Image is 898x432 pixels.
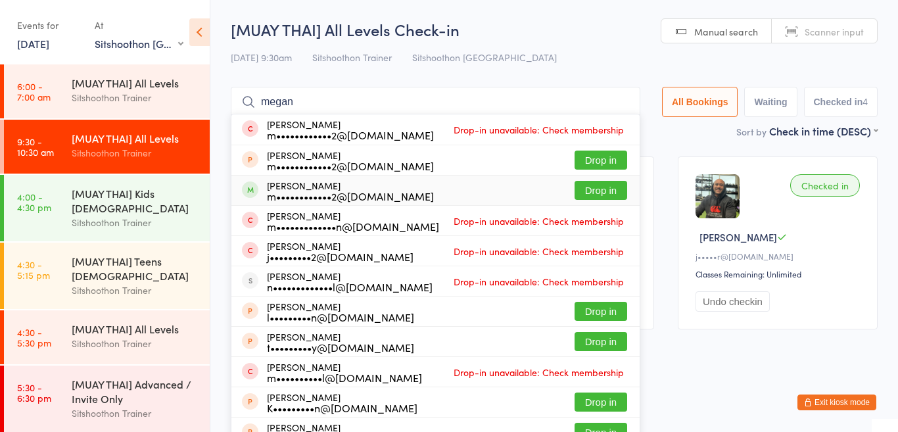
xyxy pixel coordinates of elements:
[450,120,627,139] span: Drop-in unavailable: Check membership
[72,90,199,105] div: Sitshoothon Trainer
[231,51,292,64] span: [DATE] 9:30am
[662,87,738,117] button: All Bookings
[267,130,434,140] div: m••••••••••••2@[DOMAIN_NAME]
[231,87,640,117] input: Search
[267,210,439,231] div: [PERSON_NAME]
[736,125,767,138] label: Sort by
[575,302,627,321] button: Drop in
[72,283,199,298] div: Sitshoothon Trainer
[95,14,183,36] div: At
[4,243,210,309] a: 4:30 -5:15 pm[MUAY THAI] Teens [DEMOGRAPHIC_DATA]Sitshoothon Trainer
[267,402,417,413] div: K•••••••••n@[DOMAIN_NAME]
[805,25,864,38] span: Scanner input
[72,406,199,421] div: Sitshoothon Trainer
[72,131,199,145] div: [MUAY THAI] All Levels
[797,395,876,410] button: Exit kiosk mode
[267,372,422,383] div: m••••••••••l@[DOMAIN_NAME]
[696,268,864,279] div: Classes Remaining: Unlimited
[17,14,82,36] div: Events for
[267,301,414,322] div: [PERSON_NAME]
[4,175,210,241] a: 4:00 -4:30 pm[MUAY THAI] Kids [DEMOGRAPHIC_DATA]Sitshoothon Trainer
[17,382,51,403] time: 5:30 - 6:30 pm
[696,174,740,218] img: image1728339966.png
[312,51,392,64] span: Sitshoothon Trainer
[450,211,627,231] span: Drop-in unavailable: Check membership
[267,392,417,413] div: [PERSON_NAME]
[267,331,414,352] div: [PERSON_NAME]
[72,254,199,283] div: [MUAY THAI] Teens [DEMOGRAPHIC_DATA]
[575,332,627,351] button: Drop in
[267,362,422,383] div: [PERSON_NAME]
[17,191,51,212] time: 4:00 - 4:30 pm
[4,310,210,364] a: 4:30 -5:30 pm[MUAY THAI] All LevelsSitshoothon Trainer
[450,272,627,291] span: Drop-in unavailable: Check membership
[696,251,864,262] div: j•••••r@[DOMAIN_NAME]
[790,174,860,197] div: Checked in
[17,81,51,102] time: 6:00 - 7:00 am
[72,215,199,230] div: Sitshoothon Trainer
[699,230,777,244] span: [PERSON_NAME]
[267,150,434,171] div: [PERSON_NAME]
[267,191,434,201] div: m••••••••••••2@[DOMAIN_NAME]
[267,160,434,171] div: m••••••••••••2@[DOMAIN_NAME]
[95,36,183,51] div: Sitshoothon [GEOGRAPHIC_DATA]
[72,336,199,351] div: Sitshoothon Trainer
[72,186,199,215] div: [MUAY THAI] Kids [DEMOGRAPHIC_DATA]
[694,25,758,38] span: Manual search
[4,64,210,118] a: 6:00 -7:00 am[MUAY THAI] All LevelsSitshoothon Trainer
[575,181,627,200] button: Drop in
[72,76,199,90] div: [MUAY THAI] All Levels
[412,51,557,64] span: Sitshoothon [GEOGRAPHIC_DATA]
[17,36,49,51] a: [DATE]
[267,119,434,140] div: [PERSON_NAME]
[267,281,433,292] div: n•••••••••••••l@[DOMAIN_NAME]
[863,97,868,107] div: 4
[4,120,210,174] a: 9:30 -10:30 am[MUAY THAI] All LevelsSitshoothon Trainer
[72,377,199,406] div: [MUAY THAI] Advanced / Invite Only
[769,124,878,138] div: Check in time (DESC)
[267,221,439,231] div: m•••••••••••••n@[DOMAIN_NAME]
[17,136,54,157] time: 9:30 - 10:30 am
[267,342,414,352] div: t•••••••••y@[DOMAIN_NAME]
[231,18,878,40] h2: [MUAY THAI] All Levels Check-in
[575,393,627,412] button: Drop in
[744,87,797,117] button: Waiting
[4,366,210,432] a: 5:30 -6:30 pm[MUAY THAI] Advanced / Invite OnlySitshoothon Trainer
[575,151,627,170] button: Drop in
[450,362,627,382] span: Drop-in unavailable: Check membership
[804,87,878,117] button: Checked in4
[267,251,414,262] div: j•••••••••2@[DOMAIN_NAME]
[267,241,414,262] div: [PERSON_NAME]
[72,322,199,336] div: [MUAY THAI] All Levels
[696,291,770,312] button: Undo checkin
[17,259,50,280] time: 4:30 - 5:15 pm
[17,327,51,348] time: 4:30 - 5:30 pm
[267,271,433,292] div: [PERSON_NAME]
[267,312,414,322] div: l•••••••••n@[DOMAIN_NAME]
[72,145,199,160] div: Sitshoothon Trainer
[267,180,434,201] div: [PERSON_NAME]
[450,241,627,261] span: Drop-in unavailable: Check membership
